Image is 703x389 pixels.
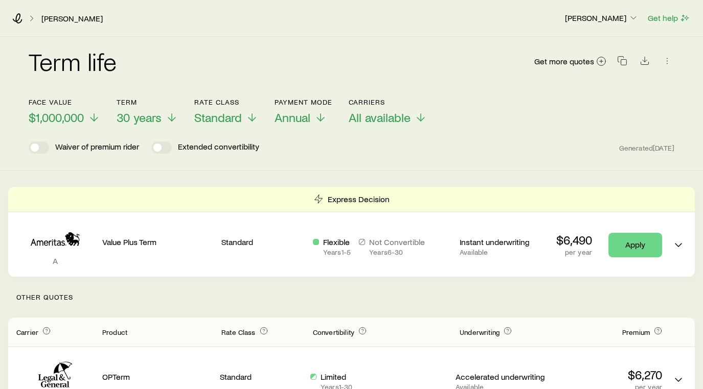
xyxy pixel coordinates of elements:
p: Available [460,248,543,256]
p: Face value [29,98,100,106]
p: Standard [221,237,305,247]
p: Carriers [349,98,427,106]
a: Apply [608,233,662,257]
button: Get help [647,12,691,24]
a: Download CSV [638,58,652,67]
p: Not Convertible [369,237,425,247]
span: $1,000,000 [29,110,84,125]
p: Waiver of premium rider [55,141,139,154]
p: OPTerm [102,372,212,382]
p: Extended convertibility [178,141,259,154]
button: Face value$1,000,000 [29,98,100,125]
button: [PERSON_NAME] [564,12,639,25]
span: Generated [619,143,674,153]
span: Premium [622,328,650,336]
span: Get more quotes [534,57,594,65]
button: CarriersAll available [349,98,427,125]
button: Rate ClassStandard [194,98,258,125]
span: Convertibility [313,328,354,336]
span: Annual [275,110,310,125]
p: Accelerated underwriting [456,372,545,382]
p: Instant underwriting [460,237,543,247]
span: Rate Class [221,328,256,336]
p: Limited [321,372,352,382]
span: Carrier [16,328,38,336]
button: Term30 years [117,98,178,125]
a: Get more quotes [534,56,607,67]
p: per year [556,248,592,256]
h2: Term life [29,49,117,74]
p: Years 1 - 5 [323,248,351,256]
p: A [16,256,94,266]
p: Express Decision [328,194,390,204]
div: Term quotes [8,187,695,277]
span: Standard [194,110,242,125]
p: Payment Mode [275,98,332,106]
p: $6,490 [556,233,592,247]
p: Rate Class [194,98,258,106]
p: $6,270 [553,368,662,382]
p: Standard [220,372,302,382]
span: 30 years [117,110,162,125]
p: Value Plus Term [102,237,213,247]
a: [PERSON_NAME] [41,14,103,23]
p: Years 6 - 30 [369,248,425,256]
span: [DATE] [653,143,674,153]
p: [PERSON_NAME] [565,13,639,23]
span: All available [349,110,411,125]
p: Term [117,98,178,106]
p: Other Quotes [8,277,695,318]
button: Payment ModeAnnual [275,98,332,125]
p: Flexible [323,237,351,247]
span: Underwriting [460,328,500,336]
span: Product [102,328,127,336]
